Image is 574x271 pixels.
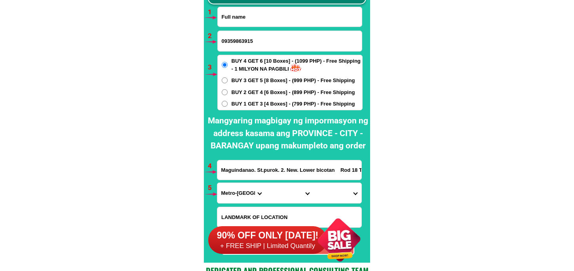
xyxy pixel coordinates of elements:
[208,242,327,250] h6: + FREE SHIP | Limited Quantily
[232,57,362,73] span: BUY 4 GET 6 [10 Boxes] - (1099 PHP) - Free Shipping - 1 MILYON NA PAGBILI
[208,161,217,171] h6: 4
[313,183,361,203] select: Select commune
[208,31,217,41] h6: 2
[222,77,228,83] input: BUY 3 GET 5 [8 Boxes] - (999 PHP) - Free Shipping
[232,88,355,96] span: BUY 2 GET 4 [6 Boxes] - (899 PHP) - Free Shipping
[222,62,228,68] input: BUY 4 GET 6 [10 Boxes] - (1099 PHP) - Free Shipping - 1 MILYON NA PAGBILI
[208,230,327,242] h6: 90% OFF ONLY [DATE]!
[232,77,355,85] span: BUY 3 GET 5 [8 Boxes] - (999 PHP) - Free Shipping
[218,31,362,51] input: Input phone_number
[206,115,370,152] h2: Mangyaring magbigay ng impormasyon ng address kasama ang PROVINCE - CITY - BARANGAY upang makumpl...
[232,100,355,108] span: BUY 1 GET 3 [4 Boxes] - (799 PHP) - Free Shipping
[218,7,362,27] input: Input full_name
[208,62,217,73] h6: 3
[265,183,313,203] select: Select district
[222,101,228,107] input: BUY 1 GET 3 [4 Boxes] - (799 PHP) - Free Shipping
[217,207,361,227] input: Input LANDMARKOFLOCATION
[208,183,217,193] h6: 5
[217,183,265,203] select: Select province
[222,89,228,95] input: BUY 2 GET 4 [6 Boxes] - (899 PHP) - Free Shipping
[208,7,217,17] h6: 1
[217,160,361,180] input: Input address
